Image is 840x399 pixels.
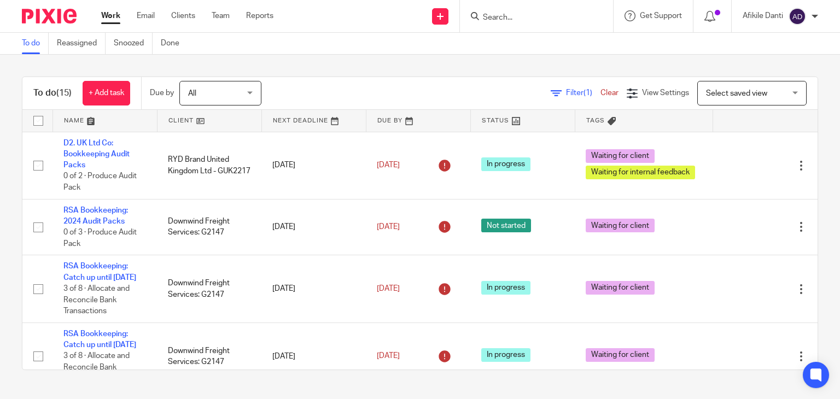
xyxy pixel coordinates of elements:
[261,255,366,322] td: [DATE]
[377,353,400,360] span: [DATE]
[246,10,273,21] a: Reports
[377,285,400,292] span: [DATE]
[188,90,196,97] span: All
[481,219,531,232] span: Not started
[57,33,106,54] a: Reassigned
[481,281,530,295] span: In progress
[706,90,767,97] span: Select saved view
[586,219,655,232] span: Waiting for client
[83,81,130,105] a: + Add task
[150,87,174,98] p: Due by
[63,139,130,169] a: D2. UK Ltd Co: Bookkeeping Audit Packs
[63,353,130,383] span: 3 of 8 · Allocate and Reconcile Bank Transactions
[586,118,605,124] span: Tags
[584,89,592,97] span: (1)
[481,157,530,171] span: In progress
[63,262,136,281] a: RSA Bookkeeping: Catch up until [DATE]
[157,322,261,390] td: Downwind Freight Services: G2147
[377,223,400,231] span: [DATE]
[137,10,155,21] a: Email
[586,348,655,362] span: Waiting for client
[586,166,695,179] span: Waiting for internal feedback
[63,330,136,349] a: RSA Bookkeeping: Catch up until [DATE]
[171,10,195,21] a: Clients
[161,33,188,54] a: Done
[22,9,77,24] img: Pixie
[377,161,400,169] span: [DATE]
[63,207,128,225] a: RSA Bookkeeping: 2024 Audit Packs
[22,33,49,54] a: To do
[789,8,806,25] img: svg%3E
[63,285,130,315] span: 3 of 8 · Allocate and Reconcile Bank Transactions
[63,228,137,248] span: 0 of 3 · Produce Audit Pack
[586,281,655,295] span: Waiting for client
[212,10,230,21] a: Team
[157,255,261,322] td: Downwind Freight Services: G2147
[157,132,261,199] td: RYD Brand United Kingdom Ltd - GUK2217
[114,33,153,54] a: Snoozed
[482,13,580,23] input: Search
[63,173,137,192] span: 0 of 2 · Produce Audit Pack
[56,89,72,97] span: (15)
[157,199,261,255] td: Downwind Freight Services: G2147
[600,89,619,97] a: Clear
[640,12,682,20] span: Get Support
[261,199,366,255] td: [DATE]
[586,149,655,163] span: Waiting for client
[481,348,530,362] span: In progress
[642,89,689,97] span: View Settings
[33,87,72,99] h1: To do
[566,89,600,97] span: Filter
[743,10,783,21] p: Afikile Danti
[101,10,120,21] a: Work
[261,322,366,390] td: [DATE]
[261,132,366,199] td: [DATE]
